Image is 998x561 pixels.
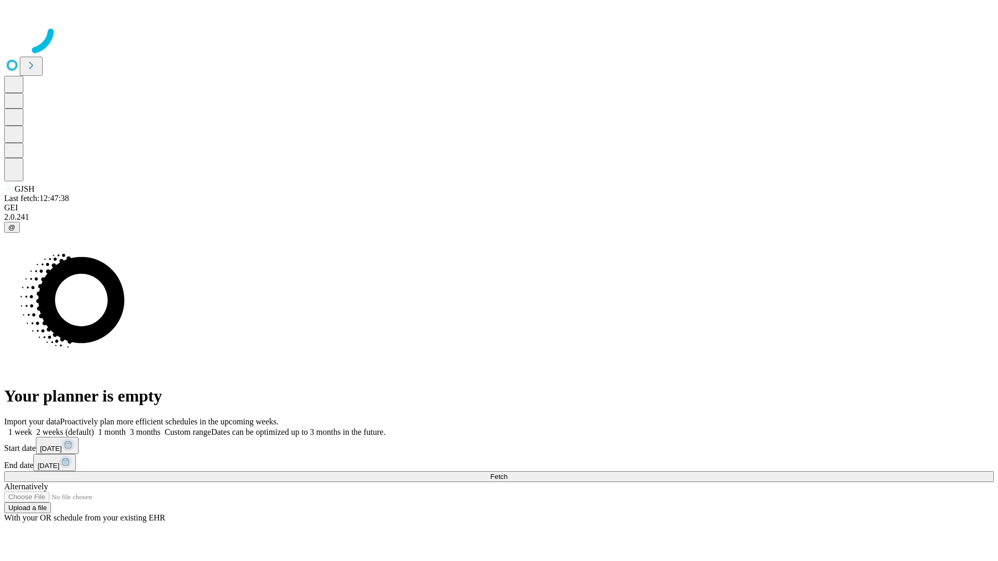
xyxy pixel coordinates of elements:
[4,471,994,482] button: Fetch
[60,417,279,426] span: Proactively plan more efficient schedules in the upcoming weeks.
[4,437,994,454] div: Start date
[4,203,994,212] div: GEI
[4,386,994,406] h1: Your planner is empty
[4,513,165,522] span: With your OR schedule from your existing EHR
[211,428,385,436] span: Dates can be optimized up to 3 months in the future.
[4,502,51,513] button: Upload a file
[4,222,20,233] button: @
[8,428,32,436] span: 1 week
[4,482,48,491] span: Alternatively
[490,473,507,480] span: Fetch
[40,445,62,452] span: [DATE]
[4,194,69,203] span: Last fetch: 12:47:38
[15,184,34,193] span: GJSH
[98,428,126,436] span: 1 month
[37,462,59,470] span: [DATE]
[4,454,994,471] div: End date
[130,428,161,436] span: 3 months
[36,428,94,436] span: 2 weeks (default)
[8,223,16,231] span: @
[165,428,211,436] span: Custom range
[4,212,994,222] div: 2.0.241
[4,417,60,426] span: Import your data
[33,454,76,471] button: [DATE]
[36,437,78,454] button: [DATE]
